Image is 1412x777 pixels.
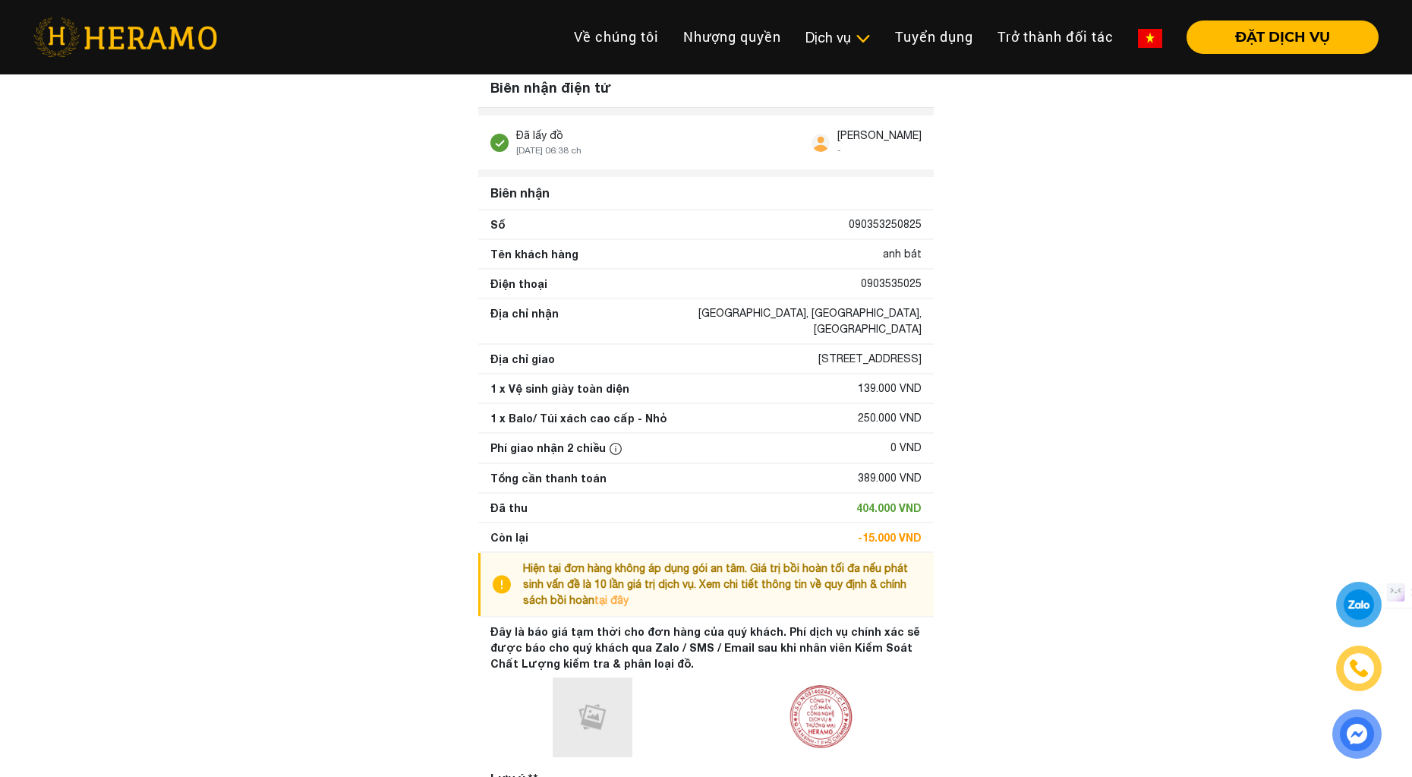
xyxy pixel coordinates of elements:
[780,678,859,757] img: seals.png
[883,21,985,53] a: Tuyển dụng
[619,305,922,337] div: [GEOGRAPHIC_DATA], [GEOGRAPHIC_DATA], [GEOGRAPHIC_DATA]
[1187,21,1379,54] button: ĐẶT DỊCH VỤ
[837,128,922,144] div: [PERSON_NAME]
[671,21,793,53] a: Nhượng quyền
[490,529,528,545] div: Còn lại
[890,440,922,456] div: 0 VND
[818,351,922,367] div: [STREET_ADDRESS]
[484,178,928,208] div: Biên nhận
[516,145,582,156] span: [DATE] 06:38 ch
[861,276,922,292] div: 0903535025
[985,21,1126,53] a: Trở thành đối tác
[855,31,871,46] img: subToggleIcon
[812,134,830,152] img: user.svg
[490,305,559,337] div: Địa chỉ nhận
[858,410,922,426] div: 250.000 VND
[33,17,217,57] img: heramo-logo.png
[478,68,934,108] div: Biên nhận điện tử
[1351,660,1367,677] img: phone-icon
[858,381,922,396] div: 139.000 VND
[490,351,555,367] div: Địa chỉ giao
[490,134,509,152] img: stick.svg
[594,594,629,606] a: tại đây
[856,500,922,516] div: 404.000 VND
[1138,29,1162,48] img: vn-flag.png
[610,443,622,455] img: info
[858,529,922,545] div: -15.000 VND
[562,21,671,53] a: Về chúng tôi
[858,470,922,486] div: 389.000 VND
[490,500,528,516] div: Đã thu
[1174,30,1379,44] a: ĐẶT DỊCH VỤ
[490,246,578,262] div: Tên khách hàng
[516,128,582,144] div: Đã lấy đồ
[1338,648,1379,689] a: phone-icon
[490,440,626,456] div: Phí giao nhận 2 chiều
[490,216,505,232] div: Số
[805,27,871,48] div: Dịch vụ
[849,216,922,232] div: 090353250825
[523,562,908,606] span: Hiện tại đơn hàng không áp dụng gói an tâm. Giá trị bồi hoàn tối đa nếu phát sinh vấn đề là 10 lầ...
[490,381,629,396] div: 1 x Vệ sinh giày toàn diện
[490,410,667,426] div: 1 x Balo/ Túi xách cao cấp - Nhỏ
[490,276,547,292] div: Điện thoại
[490,470,607,486] div: Tổng cần thanh toán
[493,561,523,608] img: info
[883,246,922,262] div: anh bát
[837,145,841,156] span: -
[490,624,922,671] div: Đây là báo giá tạm thời cho đơn hàng của quý khách. Phí dịch vụ chính xác sẽ được báo cho quý khá...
